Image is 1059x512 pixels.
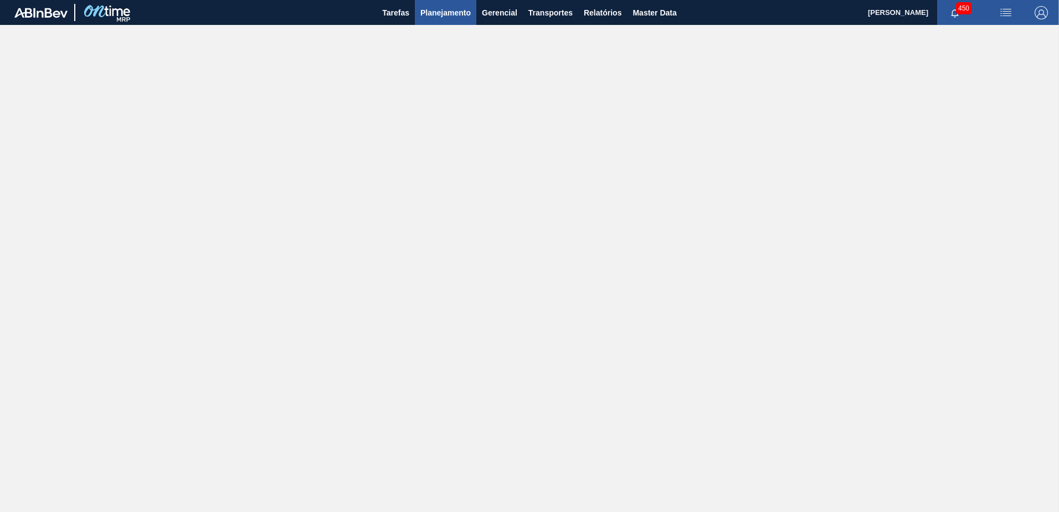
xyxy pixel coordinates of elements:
img: userActions [999,6,1012,19]
img: TNhmsLtSVTkK8tSr43FrP2fwEKptu5GPRR3wAAAABJRU5ErkJggg== [14,8,68,18]
button: Notificações [937,5,973,21]
span: Transportes [528,6,573,19]
span: Gerencial [482,6,517,19]
span: Tarefas [382,6,409,19]
span: Relatórios [584,6,621,19]
img: Logout [1035,6,1048,19]
span: 450 [956,2,971,14]
span: Planejamento [420,6,471,19]
span: Master Data [633,6,676,19]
